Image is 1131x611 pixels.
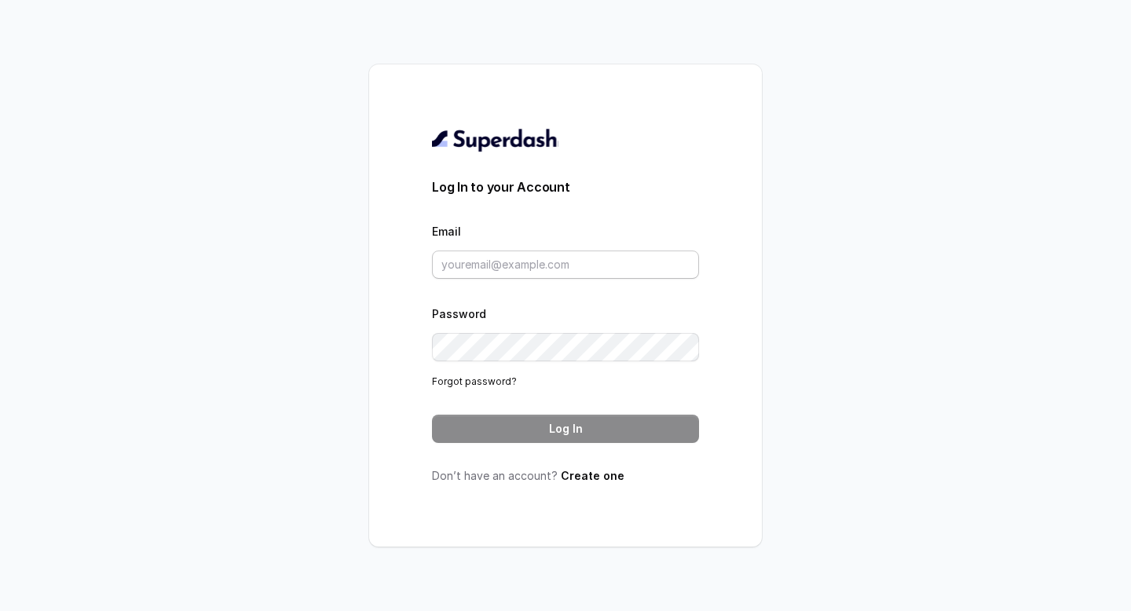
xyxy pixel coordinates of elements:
a: Create one [561,469,624,482]
label: Password [432,307,486,320]
h3: Log In to your Account [432,177,699,196]
a: Forgot password? [432,375,517,387]
label: Email [432,225,461,238]
button: Log In [432,415,699,443]
img: light.svg [432,127,558,152]
p: Don’t have an account? [432,468,699,484]
input: youremail@example.com [432,251,699,279]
